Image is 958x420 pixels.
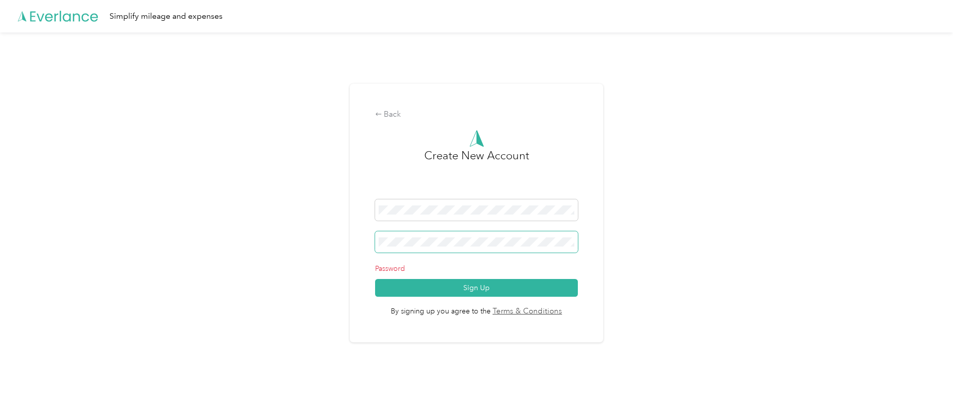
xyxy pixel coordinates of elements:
button: Sign Up [375,279,578,297]
div: Simplify mileage and expenses [109,10,223,23]
div: Back [375,109,578,121]
span: By signing up you agree to the [375,297,578,317]
a: Terms & Conditions [491,306,562,318]
h3: Create New Account [424,147,529,199]
p: Password [375,263,578,274]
